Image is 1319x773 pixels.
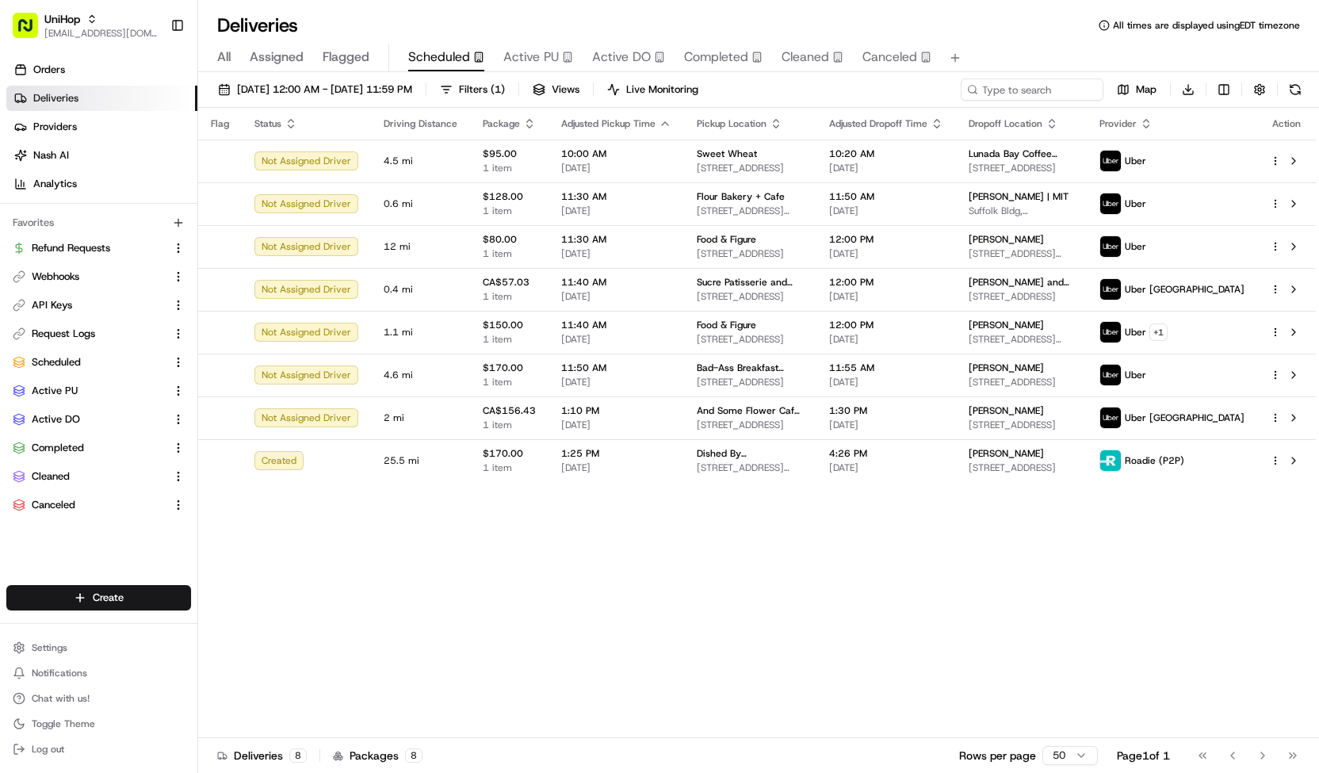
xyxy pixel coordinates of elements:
[969,362,1044,374] span: [PERSON_NAME]
[829,290,943,303] span: [DATE]
[561,319,671,331] span: 11:40 AM
[969,117,1042,130] span: Dropoff Location
[561,233,671,246] span: 11:30 AM
[32,412,80,427] span: Active DO
[600,78,705,101] button: Live Monitoring
[1117,748,1170,763] div: Page 1 of 1
[969,190,1069,203] span: [PERSON_NAME] | MIT
[697,247,804,260] span: [STREET_ADDRESS]
[289,748,307,763] div: 8
[32,327,95,341] span: Request Logs
[969,333,1074,346] span: [STREET_ADDRESS][PERSON_NAME]
[561,147,671,160] span: 10:00 AM
[969,447,1044,460] span: [PERSON_NAME]
[829,461,943,474] span: [DATE]
[44,27,158,40] button: [EMAIL_ADDRESS][DOMAIN_NAME]
[1100,151,1121,171] img: uber-new-logo.jpeg
[384,240,457,253] span: 12 mi
[561,290,671,303] span: [DATE]
[697,447,804,460] span: Dished By [PERSON_NAME]
[561,117,656,130] span: Adjusted Pickup Time
[969,419,1074,431] span: [STREET_ADDRESS]
[6,57,197,82] a: Orders
[561,333,671,346] span: [DATE]
[483,117,520,130] span: Package
[32,718,95,730] span: Toggle Theme
[483,404,536,417] span: CA$156.43
[829,247,943,260] span: [DATE]
[969,404,1044,417] span: [PERSON_NAME]
[1100,365,1121,385] img: uber-new-logo.jpeg
[6,407,191,432] button: Active DO
[829,319,943,331] span: 12:00 PM
[1136,82,1157,97] span: Map
[969,461,1074,474] span: [STREET_ADDRESS]
[6,86,197,111] a: Deliveries
[483,447,536,460] span: $170.00
[697,290,804,303] span: [STREET_ADDRESS]
[697,461,804,474] span: [STREET_ADDRESS][PERSON_NAME]
[32,384,78,398] span: Active PU
[13,469,166,484] a: Cleaned
[969,376,1074,388] span: [STREET_ADDRESS]
[483,233,536,246] span: $80.00
[1125,240,1146,253] span: Uber
[384,454,457,467] span: 25.5 mi
[32,667,87,679] span: Notifications
[483,333,536,346] span: 1 item
[829,447,943,460] span: 4:26 PM
[592,48,651,67] span: Active DO
[829,117,927,130] span: Adjusted Dropoff Time
[697,233,756,246] span: Food & Figure
[561,205,671,217] span: [DATE]
[491,82,505,97] span: ( 1 )
[32,441,84,455] span: Completed
[44,11,80,27] span: UniHop
[483,319,536,331] span: $150.00
[1125,326,1146,339] span: Uber
[561,447,671,460] span: 1:25 PM
[6,738,191,760] button: Log out
[6,235,191,261] button: Refund Requests
[483,362,536,374] span: $170.00
[13,327,166,341] a: Request Logs
[483,205,536,217] span: 1 item
[6,143,197,168] a: Nash AI
[483,147,536,160] span: $95.00
[459,82,505,97] span: Filters
[32,692,90,705] span: Chat with us!
[250,48,304,67] span: Assigned
[684,48,748,67] span: Completed
[1270,117,1303,130] div: Action
[829,419,943,431] span: [DATE]
[6,492,191,518] button: Canceled
[6,713,191,735] button: Toggle Theme
[697,376,804,388] span: [STREET_ADDRESS]
[697,190,785,203] span: Flour Bakery + Cafe
[211,117,229,130] span: Flag
[333,748,422,763] div: Packages
[829,190,943,203] span: 11:50 AM
[959,748,1036,763] p: Rows per page
[561,376,671,388] span: [DATE]
[237,82,412,97] span: [DATE] 12:00 AM - [DATE] 11:59 PM
[829,362,943,374] span: 11:55 AM
[1125,155,1146,167] span: Uber
[6,114,197,140] a: Providers
[217,48,231,67] span: All
[969,319,1044,331] span: [PERSON_NAME]
[32,743,64,756] span: Log out
[1284,78,1306,101] button: Refresh
[13,298,166,312] a: API Keys
[961,78,1103,101] input: Type to search
[33,91,78,105] span: Deliveries
[969,290,1074,303] span: [STREET_ADDRESS]
[13,498,166,512] a: Canceled
[1113,19,1300,32] span: All times are displayed using EDT timezone
[384,283,457,296] span: 0.4 mi
[384,155,457,167] span: 4.5 mi
[782,48,829,67] span: Cleaned
[483,276,536,289] span: CA$57.03
[697,205,804,217] span: [STREET_ADDRESS][US_STATE]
